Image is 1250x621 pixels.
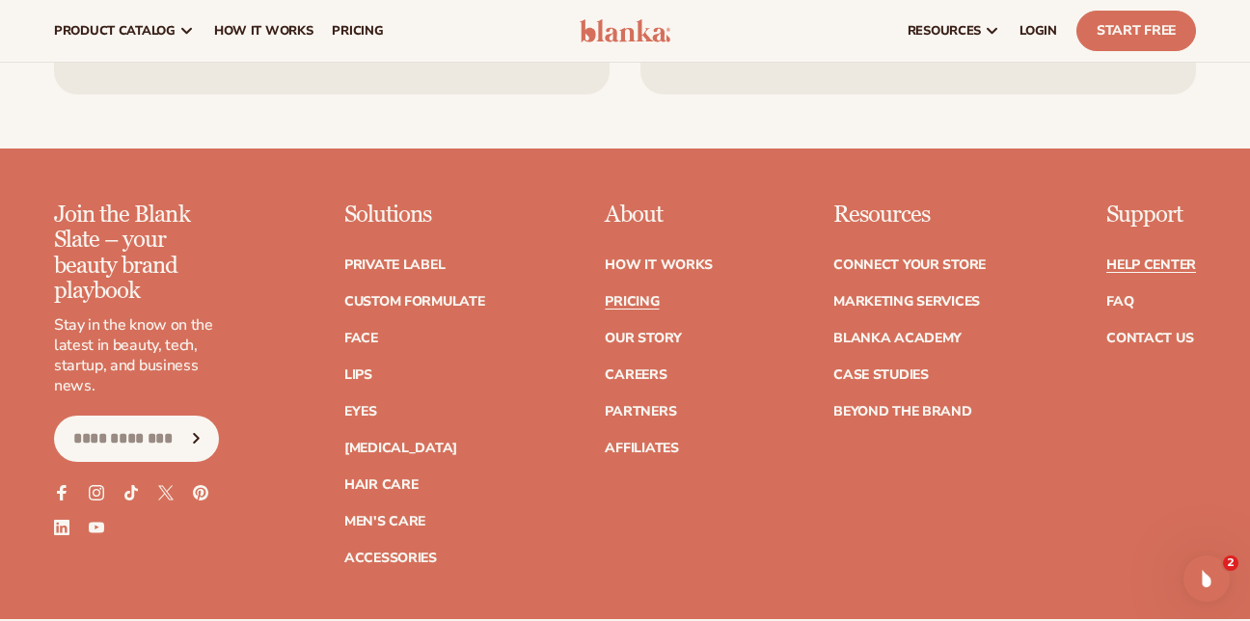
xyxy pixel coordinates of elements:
[54,315,219,395] p: Stay in the know on the latest in beauty, tech, startup, and business news.
[1106,332,1193,345] a: Contact Us
[605,258,713,272] a: How It Works
[1019,23,1057,39] span: LOGIN
[833,368,929,382] a: Case Studies
[833,332,962,345] a: Blanka Academy
[605,332,681,345] a: Our Story
[54,23,176,39] span: product catalog
[833,295,980,309] a: Marketing services
[344,202,485,228] p: Solutions
[833,405,972,418] a: Beyond the brand
[344,405,377,418] a: Eyes
[605,442,678,455] a: Affiliates
[176,416,218,462] button: Subscribe
[605,405,676,418] a: Partners
[833,258,986,272] a: Connect your store
[1106,295,1133,309] a: FAQ
[908,23,981,39] span: resources
[332,23,383,39] span: pricing
[1106,258,1196,272] a: Help Center
[1223,555,1238,571] span: 2
[833,202,986,228] p: Resources
[344,332,378,345] a: Face
[344,258,445,272] a: Private label
[1076,11,1196,51] a: Start Free
[54,202,219,305] p: Join the Blank Slate – your beauty brand playbook
[214,23,313,39] span: How It Works
[1183,555,1230,602] iframe: Intercom live chat
[344,442,457,455] a: [MEDICAL_DATA]
[344,552,437,565] a: Accessories
[605,368,666,382] a: Careers
[344,478,418,492] a: Hair Care
[1106,202,1196,228] p: Support
[605,202,713,228] p: About
[344,295,485,309] a: Custom formulate
[580,19,670,42] img: logo
[344,368,372,382] a: Lips
[344,515,425,528] a: Men's Care
[605,295,659,309] a: Pricing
